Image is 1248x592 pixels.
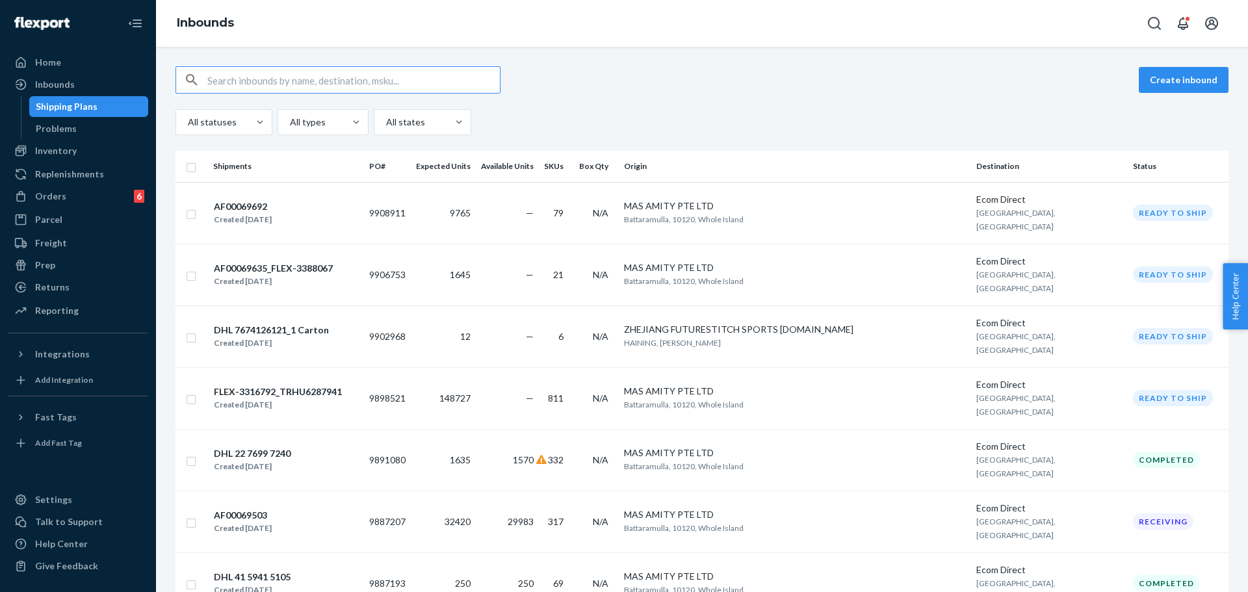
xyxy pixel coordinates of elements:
th: Box Qty [574,151,619,182]
div: AF00069692 [214,200,272,213]
div: Integrations [35,348,90,361]
span: 1570 [513,454,534,465]
span: 29983 [508,516,534,527]
div: Freight [35,237,67,250]
div: Ready to ship [1133,328,1213,344]
a: Inbounds [177,16,234,30]
div: Add Integration [35,374,93,385]
span: 1645 [450,269,471,280]
div: Settings [35,493,72,506]
button: Open Search Box [1141,10,1167,36]
div: Ecom Direct [976,502,1123,515]
div: Created [DATE] [214,522,272,535]
a: Orders6 [8,186,148,207]
span: — [526,207,534,218]
div: Ready to ship [1133,266,1213,283]
a: Inventory [8,140,148,161]
div: DHL 22 7699 7240 [214,447,291,460]
span: 1635 [450,454,471,465]
div: Returns [35,281,70,294]
a: Settings [8,489,148,510]
th: Origin [619,151,971,182]
a: Shipping Plans [29,96,149,117]
div: Home [35,56,61,69]
div: Ecom Direct [976,563,1123,576]
span: 250 [455,578,471,589]
span: 332 [548,454,564,465]
span: N/A [593,578,608,589]
span: [GEOGRAPHIC_DATA], [GEOGRAPHIC_DATA] [976,208,1056,231]
span: Battaramulla, 10120, Whole Island [624,461,744,471]
th: SKUs [539,151,574,182]
td: 9898521 [364,367,411,429]
div: Completed [1133,575,1200,591]
div: 6 [134,190,144,203]
span: [GEOGRAPHIC_DATA], [GEOGRAPHIC_DATA] [976,455,1056,478]
div: Add Fast Tag [35,437,82,448]
div: MAS AMITY PTE LTD [624,446,966,459]
span: Battaramulla, 10120, Whole Island [624,276,744,286]
img: Flexport logo [14,17,70,30]
th: Status [1128,151,1228,182]
div: Created [DATE] [214,275,333,288]
div: AF00069635_FLEX-3388067 [214,262,333,275]
span: 250 [518,578,534,589]
th: Expected Units [411,151,476,182]
a: Home [8,52,148,73]
span: [GEOGRAPHIC_DATA], [GEOGRAPHIC_DATA] [976,270,1056,293]
span: Battaramulla, 10120, Whole Island [624,400,744,409]
div: FLEX-3316792_TRHU6287941 [214,385,342,398]
th: Available Units [476,151,539,182]
span: Battaramulla, 10120, Whole Island [624,523,744,533]
span: 69 [553,578,564,589]
div: DHL 7674126121_1 Carton [214,324,329,337]
a: Add Fast Tag [8,433,148,454]
span: 79 [553,207,564,218]
th: PO# [364,151,411,182]
span: 811 [548,393,564,404]
a: Add Integration [8,370,148,391]
span: — [526,269,534,280]
span: — [526,331,534,342]
div: Created [DATE] [214,337,329,350]
div: Give Feedback [35,560,98,573]
div: Ecom Direct [976,255,1123,268]
div: MAS AMITY PTE LTD [624,508,966,521]
button: Open account menu [1199,10,1225,36]
span: 317 [548,516,564,527]
td: 9891080 [364,429,411,491]
input: All types [289,116,290,129]
a: Reporting [8,300,148,321]
button: Open notifications [1170,10,1196,36]
div: Receiving [1133,513,1193,530]
div: Ecom Direct [976,316,1123,329]
a: Inbounds [8,74,148,95]
div: Problems [36,122,77,135]
span: 148727 [439,393,471,404]
div: MAS AMITY PTE LTD [624,261,966,274]
div: Fast Tags [35,411,77,424]
a: Parcel [8,209,148,230]
td: 9908911 [364,182,411,244]
button: Integrations [8,344,148,365]
span: N/A [593,393,608,404]
div: Talk to Support [35,515,103,528]
a: Help Center [8,534,148,554]
div: Ecom Direct [976,440,1123,453]
div: AF00069503 [214,509,272,522]
span: N/A [593,207,608,218]
div: Help Center [35,537,88,550]
button: Help Center [1223,263,1248,329]
button: Close Navigation [122,10,148,36]
div: MAS AMITY PTE LTD [624,570,966,583]
th: Destination [971,151,1128,182]
td: 9906753 [364,244,411,305]
div: Ready to ship [1133,205,1213,221]
div: Ready to ship [1133,390,1213,406]
div: Replenishments [35,168,104,181]
div: Inbounds [35,78,75,91]
span: 6 [558,331,564,342]
div: Completed [1133,452,1200,468]
span: 32420 [445,516,471,527]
